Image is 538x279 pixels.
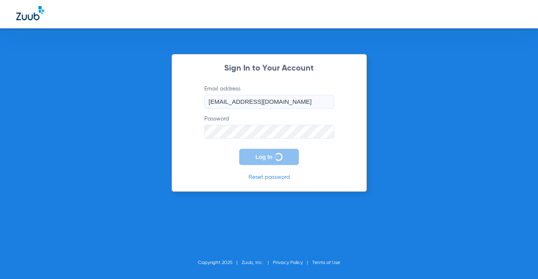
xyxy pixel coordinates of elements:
[198,259,242,267] li: Copyright 2025
[255,154,272,160] span: Log In
[239,149,299,165] button: Log In
[204,95,334,109] input: Email address
[312,260,340,265] a: Terms of Use
[242,259,273,267] li: Zuub, Inc.
[273,260,303,265] a: Privacy Policy
[204,125,334,139] input: Password
[204,115,334,139] label: Password
[192,64,346,73] h2: Sign In to Your Account
[204,85,334,109] label: Email address
[497,240,538,279] iframe: Chat Widget
[249,174,290,180] a: Reset password
[16,6,44,20] img: Zuub Logo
